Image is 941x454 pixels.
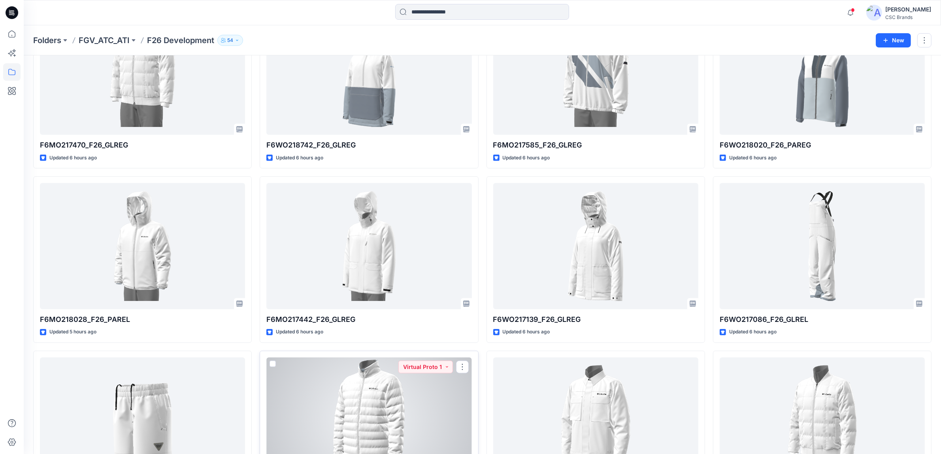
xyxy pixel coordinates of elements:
[40,183,245,309] a: F6MO218028_F26_PAREL
[147,35,214,46] p: F26 Development
[33,35,61,46] a: Folders
[266,140,471,151] p: F6WO218742_F26_GLREG
[720,9,925,135] a: F6WO218020_F26_PAREG
[720,140,925,151] p: F6WO218020_F26_PAREG
[503,328,550,336] p: Updated 6 hours ago
[266,183,471,309] a: F6MO217442_F26_GLREG
[276,154,323,162] p: Updated 6 hours ago
[40,314,245,325] p: F6MO218028_F26_PAREL
[729,154,777,162] p: Updated 6 hours ago
[227,36,233,45] p: 54
[49,154,97,162] p: Updated 6 hours ago
[729,328,777,336] p: Updated 6 hours ago
[866,5,882,21] img: avatar
[40,9,245,135] a: F6MO217470_F26_GLREG
[266,9,471,135] a: F6WO218742_F26_GLREG
[720,183,925,309] a: F6WO217086_F26_GLREL
[217,35,243,46] button: 54
[79,35,130,46] a: FGV_ATC_ATI
[40,140,245,151] p: F6MO217470_F26_GLREG
[493,9,698,135] a: F6MO217585_F26_GLREG
[493,183,698,309] a: F6WO217139_F26_GLREG
[885,5,931,14] div: [PERSON_NAME]
[503,154,550,162] p: Updated 6 hours ago
[266,314,471,325] p: F6MO217442_F26_GLREG
[49,328,96,336] p: Updated 5 hours ago
[493,314,698,325] p: F6WO217139_F26_GLREG
[876,33,911,47] button: New
[720,314,925,325] p: F6WO217086_F26_GLREL
[493,140,698,151] p: F6MO217585_F26_GLREG
[885,14,931,20] div: CSC Brands
[276,328,323,336] p: Updated 6 hours ago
